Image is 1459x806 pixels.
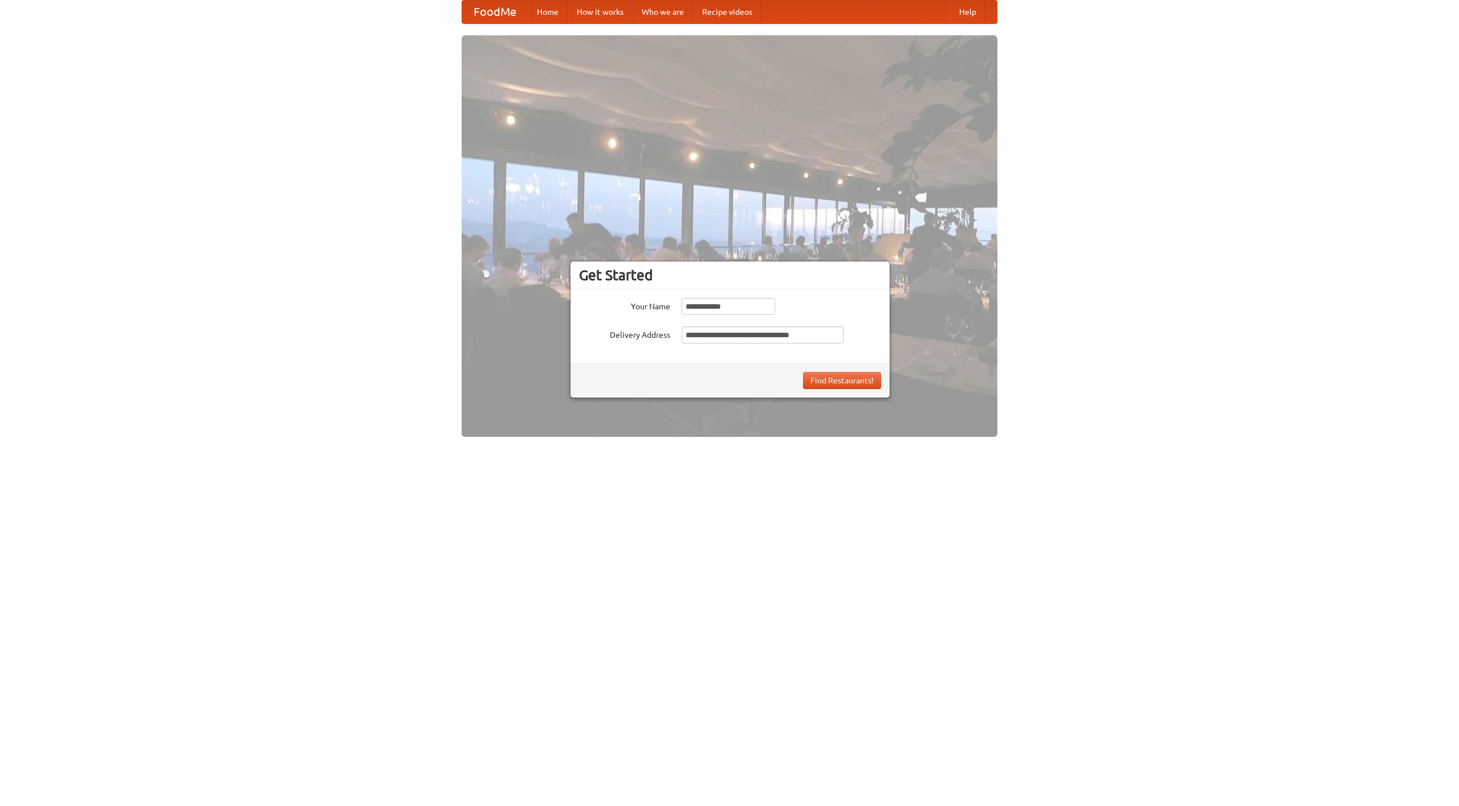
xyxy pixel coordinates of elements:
label: Your Name [579,298,670,312]
h3: Get Started [579,267,881,284]
a: How it works [568,1,633,23]
a: Home [528,1,568,23]
a: Help [950,1,985,23]
label: Delivery Address [579,326,670,341]
button: Find Restaurants! [803,372,881,389]
a: Who we are [633,1,693,23]
a: FoodMe [462,1,528,23]
a: Recipe videos [693,1,761,23]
